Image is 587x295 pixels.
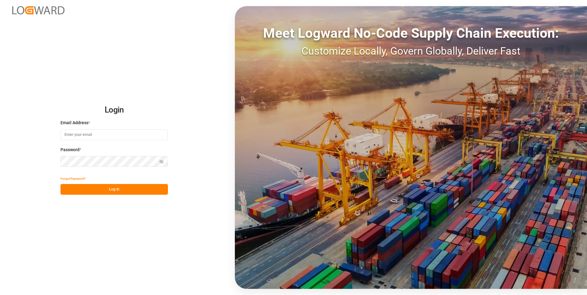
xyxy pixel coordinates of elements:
[60,120,88,126] span: Email Address
[235,43,587,59] div: Customize Locally, Govern Globally, Deliver Fast
[60,129,168,140] input: Enter your email
[60,147,80,153] span: Password
[60,100,168,120] h2: Login
[60,184,168,195] button: Log In
[60,173,86,184] button: Forgot Password?
[12,6,64,14] img: Logward_new_orange.png
[235,23,587,43] div: Meet Logward No-Code Supply Chain Execution:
